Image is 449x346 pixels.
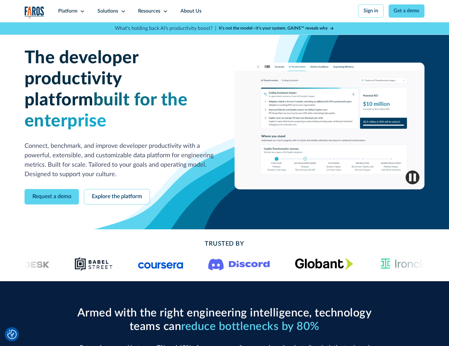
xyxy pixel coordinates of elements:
[219,26,328,31] strong: It’s not the model—it’s your system. GAINS™ reveals why
[25,6,45,19] a: home
[208,257,270,271] img: Logo of the communication platform Discord.
[25,142,215,179] p: Connect, benchmark, and improve developer productivity with a powerful, extensible, and customiza...
[138,8,160,15] div: Resources
[7,330,17,339] img: Revisit consent button
[75,306,374,333] h2: Armed with the right engineering intelligence, technology teams can
[219,25,335,32] a: It’s not the model—it’s your system. GAINS™ reveals why
[115,25,216,32] p: What's holding back AI's productivity boost? |
[358,4,384,18] a: Sign in
[7,330,17,339] button: Cookie Settings
[406,170,419,184] img: Pause video
[97,8,118,15] div: Solutions
[25,189,79,204] a: Request a demo
[84,189,150,204] a: Explore the platform
[295,258,353,270] img: Globant's logo
[25,91,188,130] span: built for the enterprise
[75,256,113,271] img: Babel Street logo png
[25,6,45,19] img: Logo of the analytics and reporting company Faros.
[389,4,425,18] a: Get a demo
[181,321,319,332] span: reduce bottlenecks by 80%
[58,8,77,15] div: Platform
[25,47,215,131] h1: The developer productivity platform
[138,259,183,269] img: Logo of the online learning platform Coursera.
[75,239,374,249] h2: Trusted By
